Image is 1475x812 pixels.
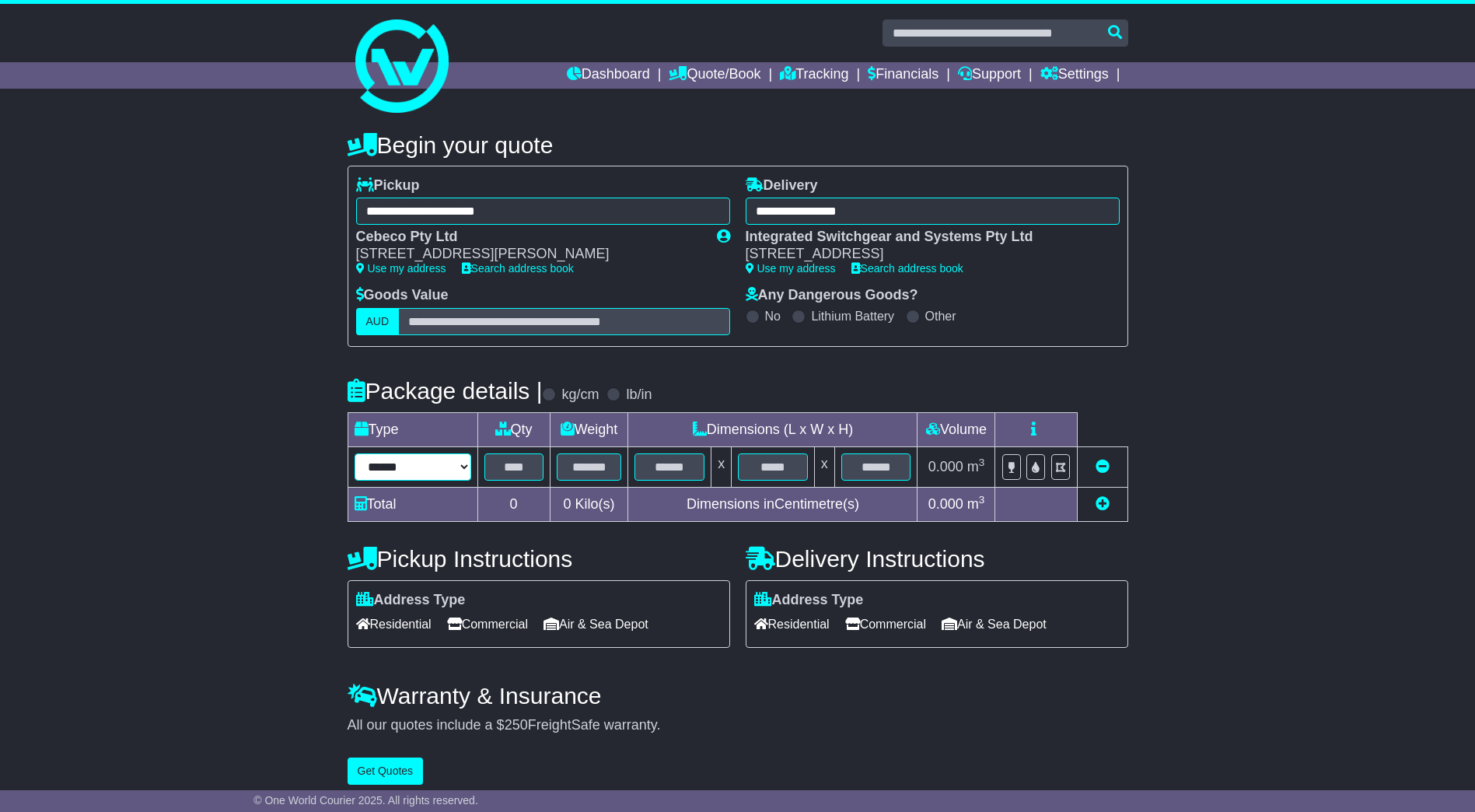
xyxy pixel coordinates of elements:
[348,758,424,785] button: Get Quotes
[967,459,985,474] span: m
[348,487,477,521] td: Total
[746,229,1104,246] div: Integrated Switchgear and Systems Pty Ltd
[780,62,848,89] a: Tracking
[356,308,400,335] label: AUD
[356,246,701,263] div: [STREET_ADDRESS][PERSON_NAME]
[628,412,918,446] td: Dimensions (L x W x H)
[851,262,963,275] a: Search address book
[626,387,652,404] label: lb/in
[462,262,574,275] a: Search address book
[561,387,599,404] label: kg/cm
[356,287,449,304] label: Goods Value
[253,794,478,807] span: © One World Courier 2025. All rights reserved.
[979,457,985,468] sup: 3
[811,309,894,324] label: Lithium Battery
[1096,459,1110,474] a: Remove this item
[550,412,628,446] td: Weight
[746,246,1104,263] div: [STREET_ADDRESS]
[348,717,1128,734] div: All our quotes include a $ FreightSafe warranty.
[979,494,985,506] sup: 3
[356,262,446,275] a: Use my address
[918,412,995,446] td: Volume
[746,177,818,194] label: Delivery
[967,496,985,512] span: m
[746,287,918,304] label: Any Dangerous Goods?
[348,378,543,404] h4: Package details |
[746,262,836,275] a: Use my address
[814,446,834,487] td: x
[477,487,550,521] td: 0
[1040,62,1109,89] a: Settings
[356,229,701,246] div: Cebeco Pty Ltd
[628,487,918,521] td: Dimensions in Centimetre(s)
[942,612,1047,636] span: Air & Sea Depot
[1096,496,1110,512] a: Add new item
[505,717,528,733] span: 250
[550,487,628,521] td: Kilo(s)
[544,612,648,636] span: Air & Sea Depot
[356,592,466,609] label: Address Type
[928,496,963,512] span: 0.000
[958,62,1021,89] a: Support
[765,309,781,324] label: No
[868,62,938,89] a: Financials
[348,132,1128,158] h4: Begin your quote
[746,546,1128,572] h4: Delivery Instructions
[563,496,571,512] span: 0
[348,546,730,572] h4: Pickup Instructions
[348,683,1128,709] h4: Warranty & Insurance
[925,309,956,324] label: Other
[477,412,550,446] td: Qty
[754,592,864,609] label: Address Type
[928,459,963,474] span: 0.000
[348,412,477,446] td: Type
[754,612,830,636] span: Residential
[567,62,650,89] a: Dashboard
[356,177,420,194] label: Pickup
[356,612,432,636] span: Residential
[711,446,732,487] td: x
[845,612,926,636] span: Commercial
[669,62,760,89] a: Quote/Book
[447,612,528,636] span: Commercial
